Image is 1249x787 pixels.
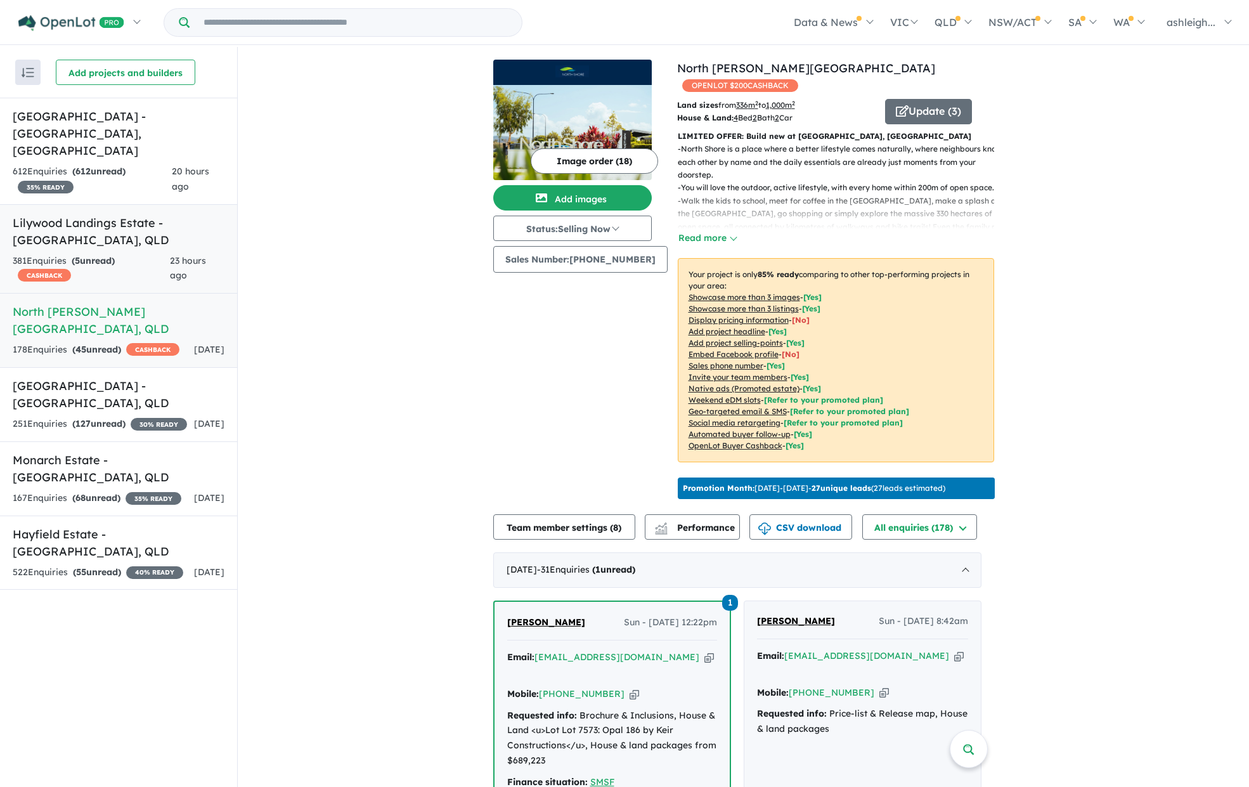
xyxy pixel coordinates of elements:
[613,522,618,533] span: 8
[72,492,120,504] strong: ( unread)
[13,452,224,486] h5: Monarch Estate - [GEOGRAPHIC_DATA] , QLD
[592,564,635,575] strong: ( unread)
[786,441,804,450] span: [Yes]
[784,418,903,427] span: [Refer to your promoted plan]
[678,231,737,245] button: Read more
[689,304,799,313] u: Showcase more than 3 listings
[630,687,639,701] button: Copy
[677,112,876,124] p: Bed Bath Car
[493,552,981,588] div: [DATE]
[689,361,763,370] u: Sales phone number
[539,688,624,699] a: [PHONE_NUMBER]
[537,564,635,575] span: - 31 Enquir ies
[507,616,585,628] span: [PERSON_NAME]
[749,514,852,540] button: CSV download
[131,418,187,431] span: 30 % READY
[507,708,717,769] div: Brochure & Inclusions, House & Land <u>Lot Lot 7573: Opal 186 by Keir Constructions</u>, House & ...
[885,99,972,124] button: Update (3)
[645,514,740,540] button: Performance
[767,361,785,370] span: [ Yes ]
[657,522,735,533] span: Performance
[73,566,121,578] strong: ( unread)
[72,166,126,177] strong: ( unread)
[792,100,795,107] sup: 2
[789,687,874,698] a: [PHONE_NUMBER]
[72,344,121,355] strong: ( unread)
[792,315,810,325] span: [ No ]
[786,338,805,348] span: [ Yes ]
[678,143,1004,181] p: - North Shore is a place where a better lifestyle comes naturally, where neighbours know each oth...
[126,343,179,356] span: CASHBACK
[75,492,86,504] span: 68
[595,564,600,575] span: 1
[507,710,577,721] strong: Requested info:
[13,108,224,159] h5: [GEOGRAPHIC_DATA] - [GEOGRAPHIC_DATA] , [GEOGRAPHIC_DATA]
[683,483,754,493] b: Promotion Month:
[13,417,187,432] div: 251 Enquir ies
[757,650,784,661] strong: Email:
[722,595,738,611] span: 1
[757,615,835,627] span: [PERSON_NAME]
[72,418,126,429] strong: ( unread)
[782,349,799,359] span: [ No ]
[56,60,195,85] button: Add projects and builders
[784,650,949,661] a: [EMAIL_ADDRESS][DOMAIN_NAME]
[13,565,183,580] div: 522 Enquir ies
[757,687,789,698] strong: Mobile:
[72,255,115,266] strong: ( unread)
[689,338,783,348] u: Add project selling-points
[493,185,652,211] button: Add images
[655,526,668,535] img: bar-chart.svg
[689,327,765,336] u: Add project headline
[689,315,789,325] u: Display pricing information
[507,688,539,699] strong: Mobile:
[689,429,791,439] u: Automated buyer follow-up
[126,492,181,505] span: 35 % READY
[677,100,718,110] b: Land sizes
[75,418,91,429] span: 127
[13,303,224,337] h5: North [PERSON_NAME][GEOGRAPHIC_DATA] , QLD
[76,566,86,578] span: 55
[13,491,181,506] div: 167 Enquir ies
[879,686,889,699] button: Copy
[722,594,738,611] a: 1
[624,615,717,630] span: Sun - [DATE] 12:22pm
[791,372,809,382] span: [ Yes ]
[689,407,787,416] u: Geo-targeted email & SMS
[758,523,771,535] img: download icon
[689,395,761,405] u: Weekend eDM slots
[954,649,964,663] button: Copy
[493,246,668,273] button: Sales Number:[PHONE_NUMBER]
[766,100,795,110] u: 1,000 m
[794,429,812,439] span: [Yes]
[493,216,652,241] button: Status:Selling Now
[75,166,91,177] span: 612
[677,61,935,75] a: North [PERSON_NAME][GEOGRAPHIC_DATA]
[803,292,822,302] span: [ Yes ]
[534,651,699,663] a: [EMAIL_ADDRESS][DOMAIN_NAME]
[768,327,787,336] span: [ Yes ]
[689,441,782,450] u: OpenLot Buyer Cashback
[507,615,585,630] a: [PERSON_NAME]
[13,164,172,195] div: 612 Enquir ies
[678,130,994,143] p: LIMITED OFFER: Build new at [GEOGRAPHIC_DATA], [GEOGRAPHIC_DATA]
[75,255,80,266] span: 5
[678,258,994,462] p: Your project is only comparing to other top-performing projects in your area: - - - - - - - - - -...
[802,304,820,313] span: [ Yes ]
[18,15,124,31] img: Openlot PRO Logo White
[812,483,871,493] b: 27 unique leads
[498,65,647,80] img: North Shore - Burdell Logo
[764,395,883,405] span: [Refer to your promoted plan]
[862,514,977,540] button: All enquiries (178)
[758,270,799,279] b: 85 % ready
[493,60,652,180] a: North Shore - Burdell LogoNorth Shore - Burdell
[13,254,170,284] div: 381 Enquir ies
[75,344,86,355] span: 45
[507,651,534,663] strong: Email:
[689,349,779,359] u: Embed Facebook profile
[682,79,798,92] span: OPENLOT $ 200 CASHBACK
[683,483,945,494] p: [DATE] - [DATE] - ( 27 leads estimated)
[704,651,714,664] button: Copy
[753,113,757,122] u: 2
[689,384,799,393] u: Native ads (Promoted estate)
